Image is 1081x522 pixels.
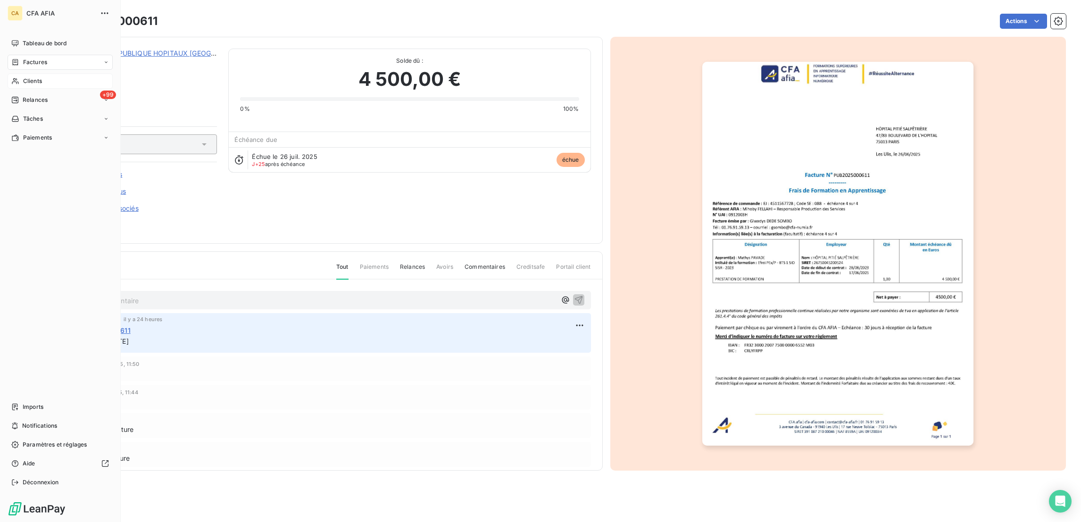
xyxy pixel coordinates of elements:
[8,55,113,70] a: Factures
[563,105,579,113] span: 100%
[252,161,265,167] span: J+25
[1000,14,1047,29] button: Actions
[1049,490,1072,513] div: Open Intercom Messenger
[8,399,113,414] a: Imports
[23,39,67,48] span: Tableau de bord
[124,316,162,322] span: il y a 24 heures
[702,62,973,446] img: invoice_thumbnail
[557,153,585,167] span: échue
[8,456,113,471] a: Aide
[23,115,43,123] span: Tâches
[360,263,389,279] span: Paiements
[23,403,43,411] span: Imports
[8,501,66,516] img: Logo LeanPay
[23,96,48,104] span: Relances
[23,58,47,66] span: Factures
[516,263,545,279] span: Creditsafe
[240,105,249,113] span: 0%
[74,49,258,57] a: ASSISTANCE PUBLIQUE HOPITAUX [GEOGRAPHIC_DATA]
[8,92,113,108] a: +99Relances
[400,263,425,279] span: Relances
[8,6,23,21] div: CA
[234,136,277,143] span: Échéance due
[23,133,52,142] span: Paiements
[23,459,35,468] span: Aide
[23,478,59,487] span: Déconnexion
[26,9,94,17] span: CFA AFIA
[22,422,57,430] span: Notifications
[240,57,579,65] span: Solde dû :
[252,153,317,160] span: Échue le 26 juil. 2025
[88,13,158,30] h3: 2025000611
[252,161,305,167] span: après échéance
[23,440,87,449] span: Paramètres et réglages
[74,60,217,67] span: C APHP
[556,263,590,279] span: Portail client
[23,77,42,85] span: Clients
[8,437,113,452] a: Paramètres et réglages
[465,263,505,279] span: Commentaires
[358,65,461,93] span: 4 500,00 €
[8,111,113,126] a: Tâches
[336,263,349,280] span: Tout
[8,74,113,89] a: Clients
[436,263,453,279] span: Avoirs
[8,36,113,51] a: Tableau de bord
[8,130,113,145] a: Paiements
[100,91,116,99] span: +99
